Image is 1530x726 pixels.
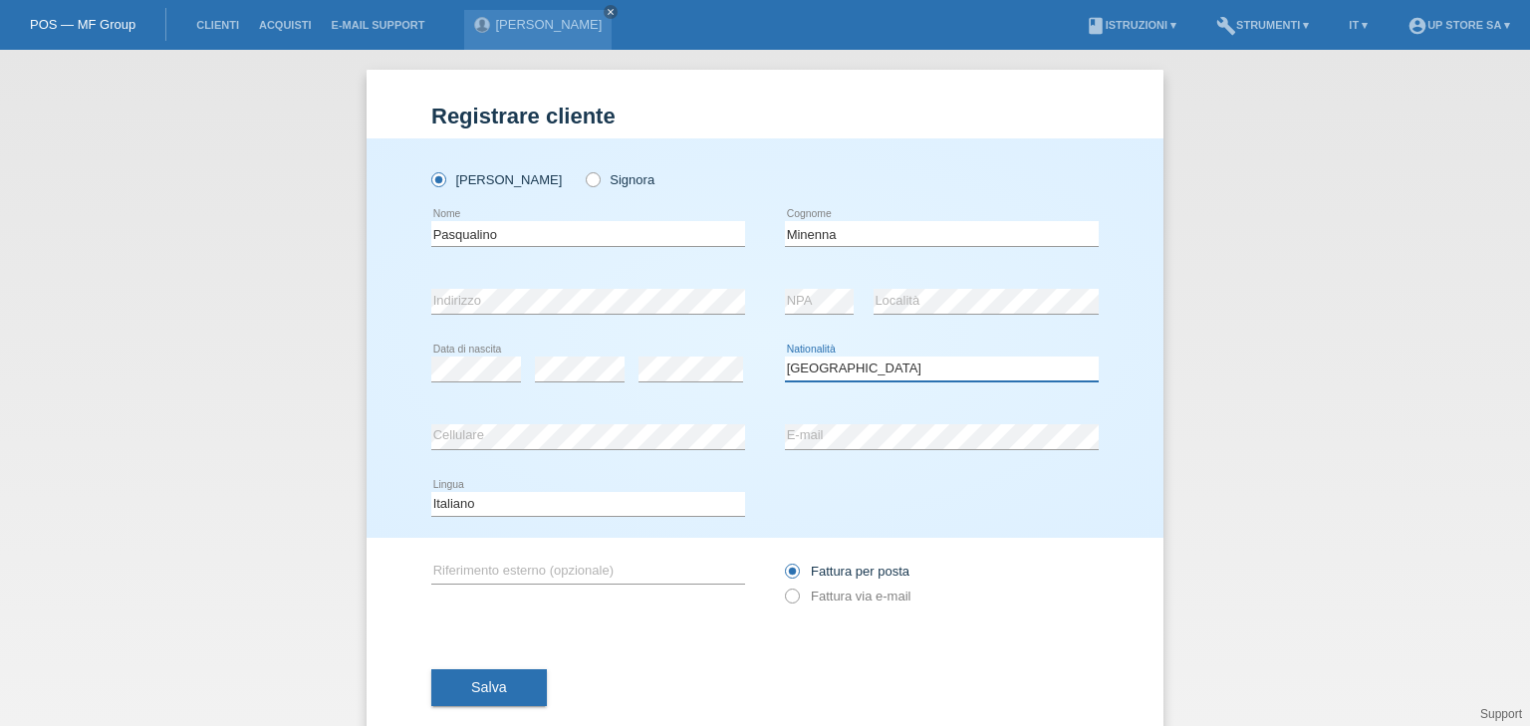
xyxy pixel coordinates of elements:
[30,17,135,32] a: POS — MF Group
[604,5,618,19] a: close
[1216,16,1236,36] i: build
[1076,19,1186,31] a: bookIstruzioni ▾
[1480,707,1522,721] a: Support
[431,104,1099,128] h1: Registrare cliente
[471,679,507,695] span: Salva
[785,589,798,613] input: Fattura via e-mail
[586,172,654,187] label: Signora
[1398,19,1520,31] a: account_circleUp Store SA ▾
[186,19,249,31] a: Clienti
[1206,19,1319,31] a: buildStrumenti ▾
[249,19,322,31] a: Acquisti
[495,17,602,32] a: [PERSON_NAME]
[586,172,599,185] input: Signora
[1086,16,1106,36] i: book
[785,589,910,604] label: Fattura via e-mail
[606,7,616,17] i: close
[322,19,435,31] a: E-mail Support
[431,669,547,707] button: Salva
[431,172,562,187] label: [PERSON_NAME]
[785,564,798,589] input: Fattura per posta
[785,564,909,579] label: Fattura per posta
[1339,19,1378,31] a: IT ▾
[431,172,444,185] input: [PERSON_NAME]
[1407,16,1427,36] i: account_circle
